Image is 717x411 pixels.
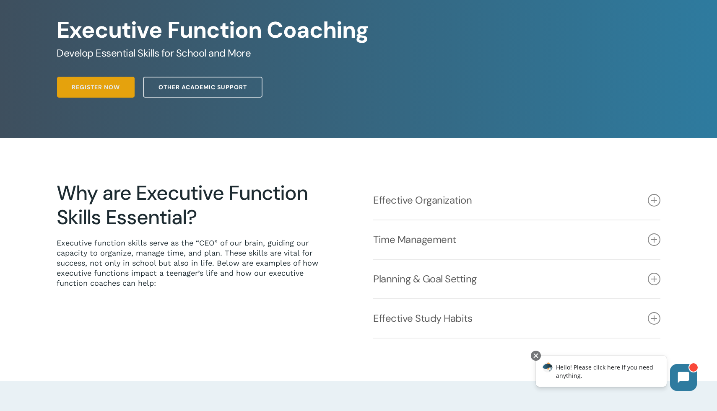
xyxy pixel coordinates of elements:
[373,220,660,259] a: Time Management
[57,17,660,44] h1: Executive Function Coaching
[57,238,323,288] p: Executive function skills serve as the “CEO” of our brain, guiding our capacity to organize, mana...
[373,181,660,220] a: Effective Organization
[373,299,660,338] a: Effective Study Habits
[143,77,262,98] a: Other Academic Support
[57,77,135,98] a: Register Now
[158,83,247,91] span: Other Academic Support
[57,181,323,230] h2: Why are Executive Function Skills Essential?
[72,83,120,91] span: Register Now
[373,260,660,298] a: Planning & Goal Setting
[57,47,660,60] h5: Develop Essential Skills for School and More
[527,349,705,399] iframe: Chatbot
